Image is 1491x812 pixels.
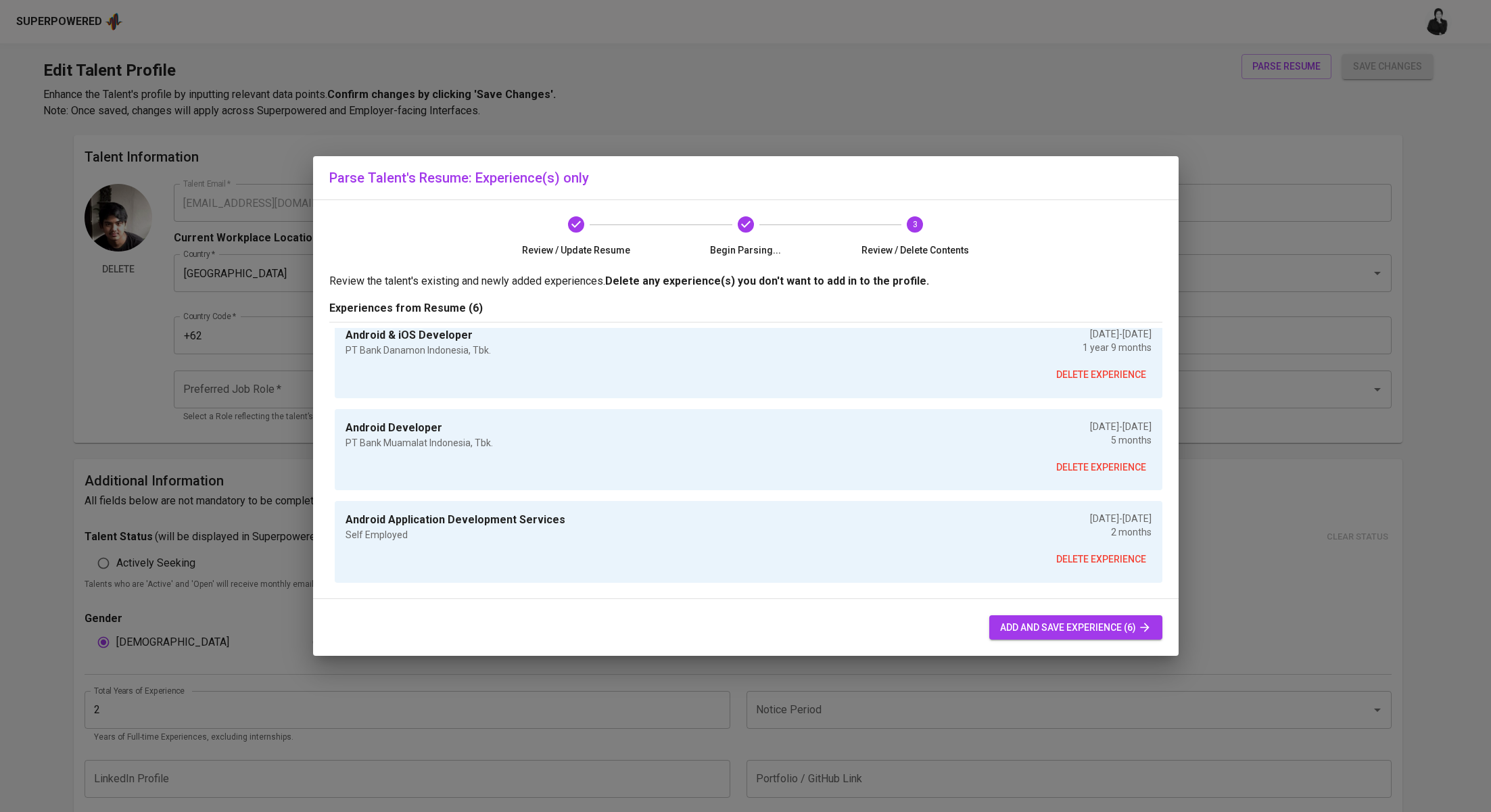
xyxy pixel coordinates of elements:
text: 3 [913,220,918,229]
p: [DATE] - [DATE] [1083,327,1152,341]
p: PT Bank Danamon Indonesia, Tbk. [346,343,491,357]
p: Experiences from Resume (6) [329,300,1162,316]
p: PT Bank Muamalat Indonesia, Tbk. [346,436,493,450]
p: Android Application Development Services [346,512,565,528]
button: delete experience [1051,547,1152,572]
p: Self Employed [346,528,565,542]
span: delete experience [1056,459,1146,476]
b: Delete any experience(s) you don't want to add in to the profile. [605,274,929,287]
p: 2 months [1090,525,1152,539]
h6: Parse Talent's Resume: Experience(s) only [329,167,1162,189]
span: delete experience [1056,366,1146,383]
button: add and save experience (6) [989,615,1162,640]
p: 5 months [1090,433,1152,447]
span: Begin Parsing... [666,243,825,257]
p: Review the talent's existing and newly added experiences. [329,273,1162,289]
span: add and save experience (6) [1000,619,1152,636]
p: 1 year 9 months [1083,341,1152,354]
span: Review / Update Resume [497,243,656,257]
p: Android & iOS Developer [346,327,491,343]
p: [DATE] - [DATE] [1090,512,1152,525]
span: delete experience [1056,551,1146,568]
p: Android Developer [346,420,493,436]
button: delete experience [1051,362,1152,387]
span: Review / Delete Contents [836,243,995,257]
button: delete experience [1051,455,1152,480]
p: [DATE] - [DATE] [1090,420,1152,433]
